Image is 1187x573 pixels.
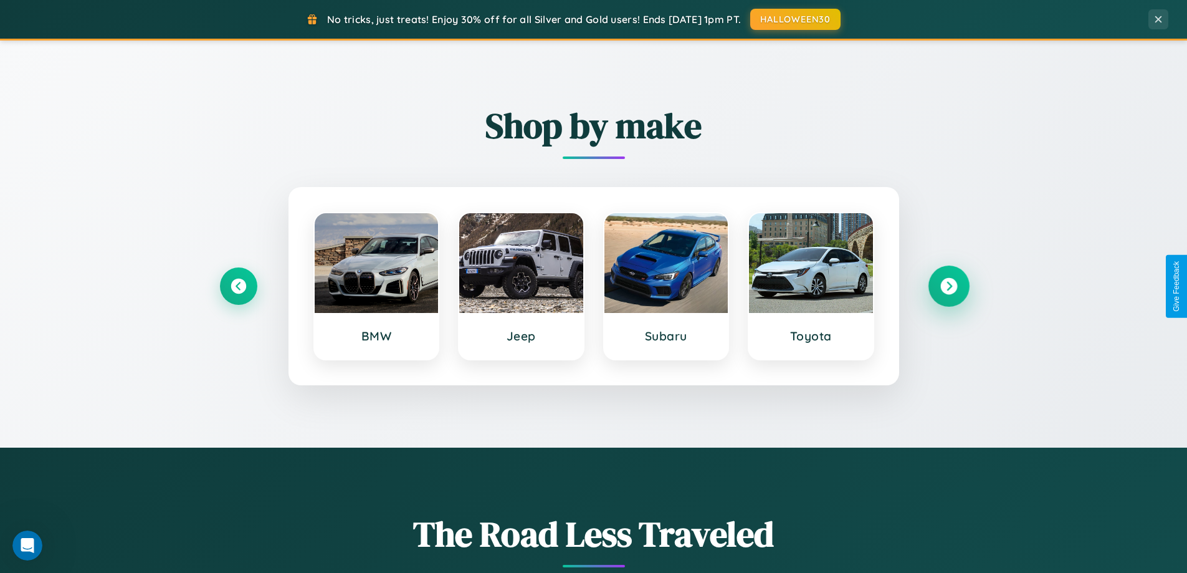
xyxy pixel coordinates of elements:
iframe: Intercom live chat [12,531,42,561]
h3: Jeep [472,329,571,344]
span: No tricks, just treats! Enjoy 30% off for all Silver and Gold users! Ends [DATE] 1pm PT. [327,13,741,26]
h3: Toyota [761,329,860,344]
h3: Subaru [617,329,716,344]
h2: Shop by make [220,102,968,150]
div: Give Feedback [1172,261,1181,312]
h3: BMW [327,329,426,344]
button: HALLOWEEN30 [750,9,841,30]
h1: The Road Less Traveled [220,510,968,558]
